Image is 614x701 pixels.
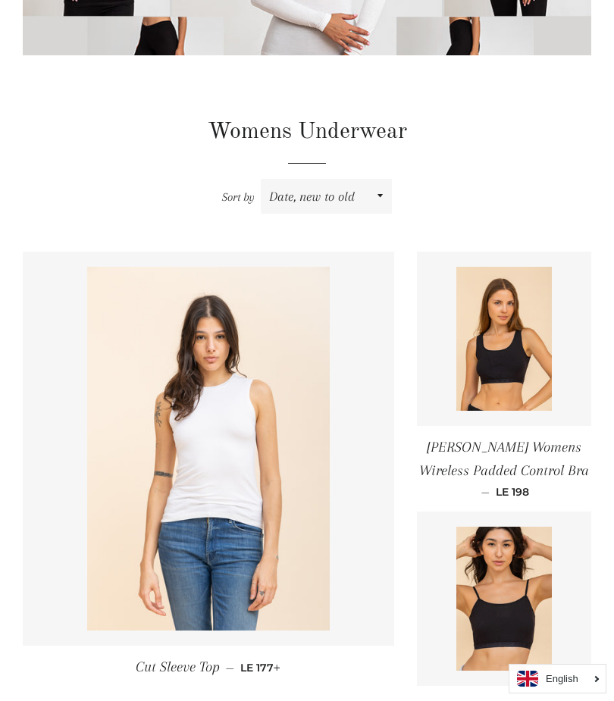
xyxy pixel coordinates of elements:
[226,661,234,674] span: —
[517,671,598,687] a: English
[222,190,255,204] span: Sort by
[546,674,578,684] i: English
[23,116,591,148] h1: Womens Underwear
[496,485,529,499] span: LE 198
[23,646,394,689] a: Cut Sleeve Top — LE 177
[419,439,589,479] span: [PERSON_NAME] Womens Wireless Padded Control Bra
[240,661,280,674] span: LE 177
[481,485,490,499] span: —
[136,659,220,675] span: Cut Sleeve Top
[417,426,591,512] a: [PERSON_NAME] Womens Wireless Padded Control Bra — LE 198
